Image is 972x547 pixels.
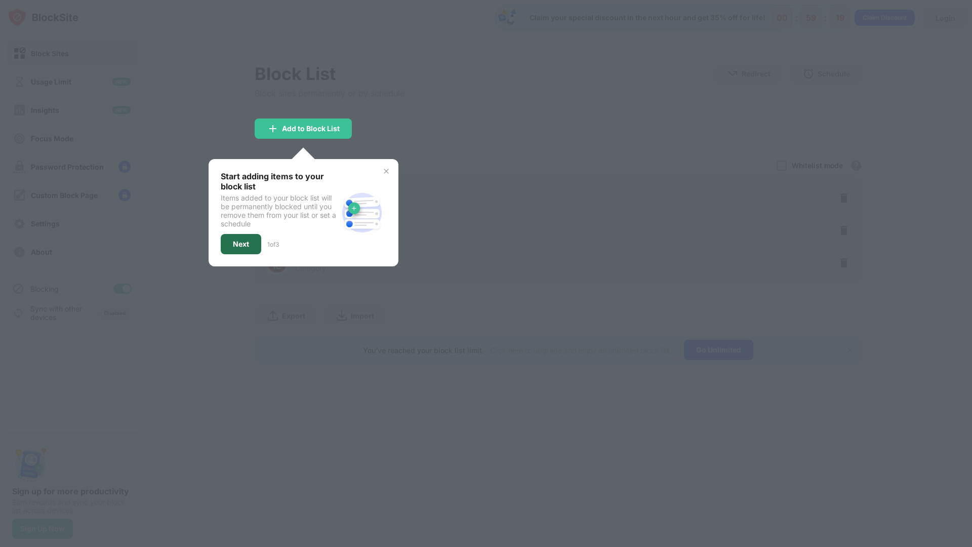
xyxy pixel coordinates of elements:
[382,167,390,175] img: x-button.svg
[221,193,338,228] div: Items added to your block list will be permanently blocked until you remove them from your list o...
[267,241,279,248] div: 1 of 3
[221,171,338,191] div: Start adding items to your block list
[233,240,249,248] div: Next
[282,125,340,133] div: Add to Block List
[338,188,386,237] img: block-site.svg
